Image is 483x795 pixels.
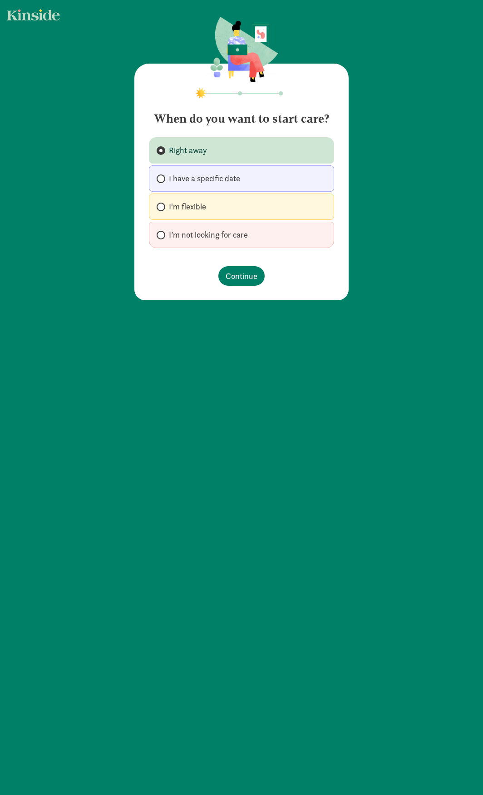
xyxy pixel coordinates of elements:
span: I’m not looking for care [169,229,248,240]
span: Continue [226,270,257,282]
button: Continue [218,266,265,286]
h4: When do you want to start care? [149,104,334,126]
span: I have a specific date [169,173,240,184]
span: I'm flexible [169,201,206,212]
span: Right away [169,145,207,156]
